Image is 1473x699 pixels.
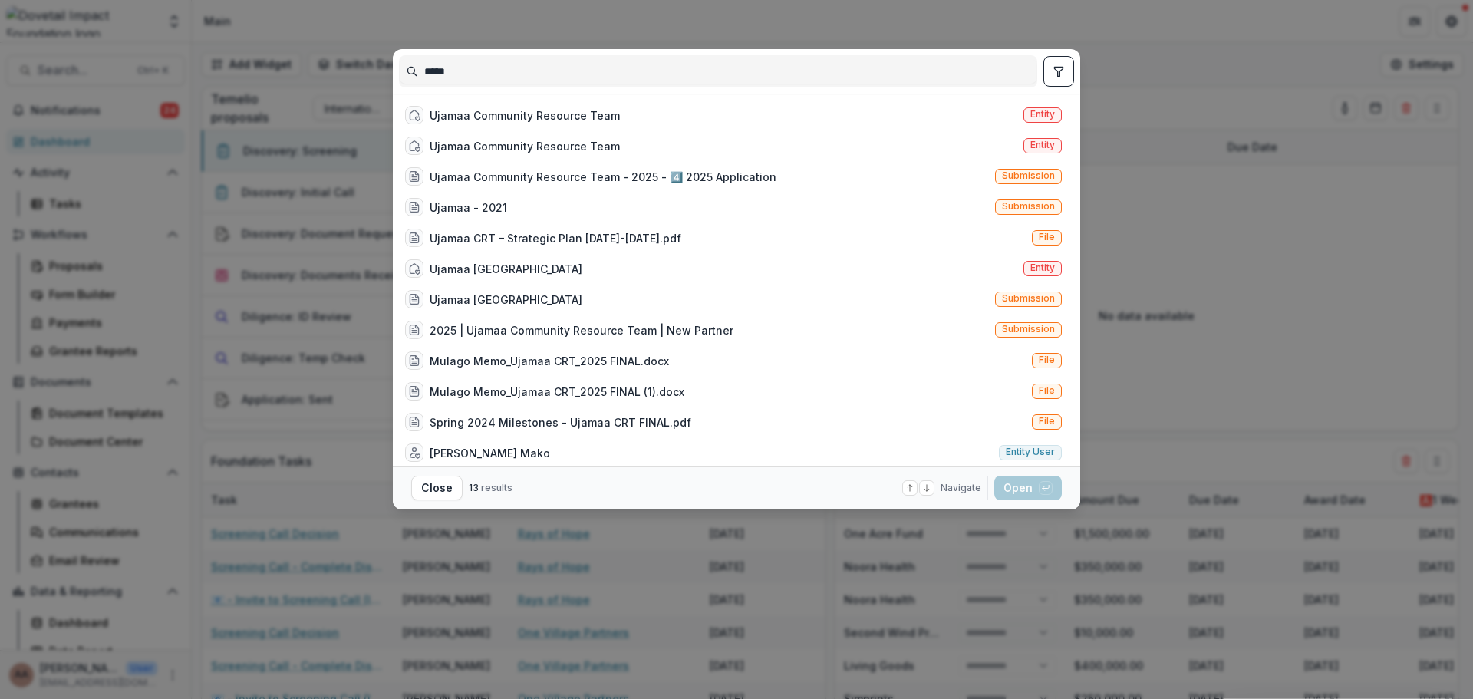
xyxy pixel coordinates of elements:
[411,476,463,500] button: Close
[430,292,582,308] div: Ujamaa [GEOGRAPHIC_DATA]
[1039,354,1055,365] span: File
[1006,447,1055,457] span: Entity user
[1002,324,1055,335] span: Submission
[1002,201,1055,212] span: Submission
[1039,416,1055,427] span: File
[430,353,669,369] div: Mulago Memo_Ujamaa CRT_2025 FINAL.docx
[430,138,620,154] div: Ujamaa Community Resource Team
[994,476,1062,500] button: Open
[1030,262,1055,273] span: Entity
[1002,293,1055,304] span: Submission
[1043,56,1074,87] button: toggle filters
[430,445,550,461] div: [PERSON_NAME] Mako
[1030,109,1055,120] span: Entity
[430,107,620,124] div: Ujamaa Community Resource Team
[430,414,691,430] div: Spring 2024 Milestones - Ujamaa CRT FINAL.pdf
[430,199,507,216] div: Ujamaa - 2021
[430,261,582,277] div: Ujamaa [GEOGRAPHIC_DATA]
[430,230,681,246] div: Ujamaa CRT – Strategic Plan [DATE]-[DATE].pdf
[941,481,981,495] span: Navigate
[1002,170,1055,181] span: Submission
[469,482,479,493] span: 13
[430,322,733,338] div: 2025 | Ujamaa Community Resource Team | New Partner
[1039,232,1055,242] span: File
[430,169,776,185] div: Ujamaa Community Resource Team - 2025 - 4️⃣ 2025 Application
[1030,140,1055,150] span: Entity
[1039,385,1055,396] span: File
[481,482,512,493] span: results
[430,384,684,400] div: Mulago Memo_Ujamaa CRT_2025 FINAL (1).docx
